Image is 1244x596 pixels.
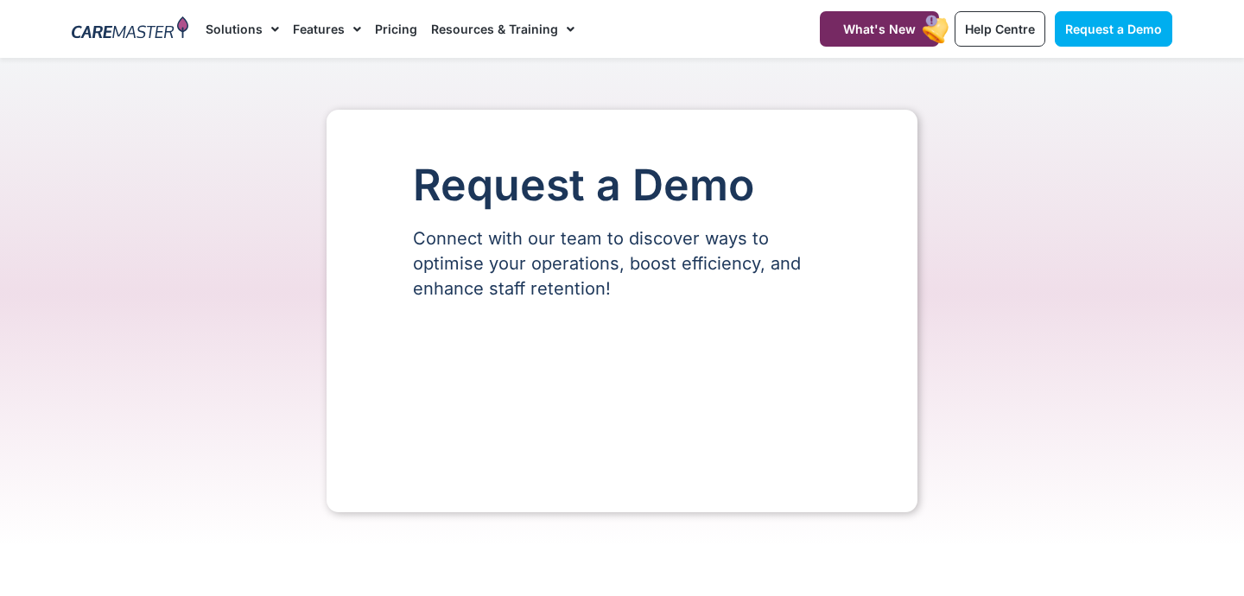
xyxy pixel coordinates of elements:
[1055,11,1172,47] a: Request a Demo
[1065,22,1162,36] span: Request a Demo
[413,162,831,209] h1: Request a Demo
[820,11,939,47] a: What's New
[955,11,1045,47] a: Help Centre
[413,331,831,460] iframe: Form 0
[965,22,1035,36] span: Help Centre
[72,16,188,42] img: CareMaster Logo
[843,22,916,36] span: What's New
[413,226,831,301] p: Connect with our team to discover ways to optimise your operations, boost efficiency, and enhance...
